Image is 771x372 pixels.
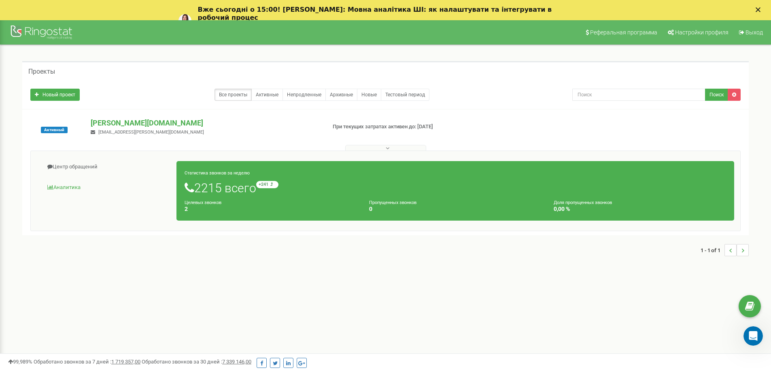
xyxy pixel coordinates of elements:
[705,89,728,101] button: Поиск
[701,244,724,256] span: 1 - 1 of 1
[554,200,612,205] small: Доля пропущенных звонков
[580,20,661,45] a: Реферальная программа
[28,68,55,75] h5: Проекты
[369,206,542,212] h4: 0
[256,181,278,188] small: +241
[185,170,250,176] small: Статистика звонков за неделю
[91,118,319,128] p: [PERSON_NAME][DOMAIN_NAME]
[185,181,726,195] h1: 2215 всего
[111,359,140,365] u: 1 719 357,00
[198,6,552,21] b: Вже сьогодні о 15:00! [PERSON_NAME]: Мовна аналітика ШІ: як налаштувати та інтегрувати в робочий ...
[41,127,68,133] span: Активный
[663,20,733,45] a: Настройки профиля
[746,29,763,36] span: Выход
[675,29,729,36] span: Настройки профиля
[37,157,177,177] a: Центр обращений
[34,359,140,365] span: Обработано звонков за 7 дней :
[590,29,657,36] span: Реферальная программа
[8,359,32,365] span: 99,989%
[333,123,501,131] p: При текущих затратах активен до: [DATE]
[357,89,381,101] a: Новые
[325,89,357,101] a: Архивные
[743,326,763,346] iframe: Intercom live chat
[185,200,221,205] small: Целевых звонков
[369,200,416,205] small: Пропущенных звонков
[381,89,429,101] a: Тестовый период
[756,7,764,12] div: Закрыть
[215,89,252,101] a: Все проекты
[734,20,767,45] a: Выход
[30,89,80,101] a: Новый проект
[572,89,705,101] input: Поиск
[222,359,251,365] u: 7 339 146,00
[142,359,251,365] span: Обработано звонков за 30 дней :
[554,206,726,212] h4: 0,00 %
[178,14,191,27] img: Profile image for Yuliia
[185,206,357,212] h4: 2
[282,89,326,101] a: Непродленные
[98,130,204,135] span: [EMAIL_ADDRESS][PERSON_NAME][DOMAIN_NAME]
[37,178,177,198] a: Аналитика
[251,89,283,101] a: Активные
[701,236,749,264] nav: ...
